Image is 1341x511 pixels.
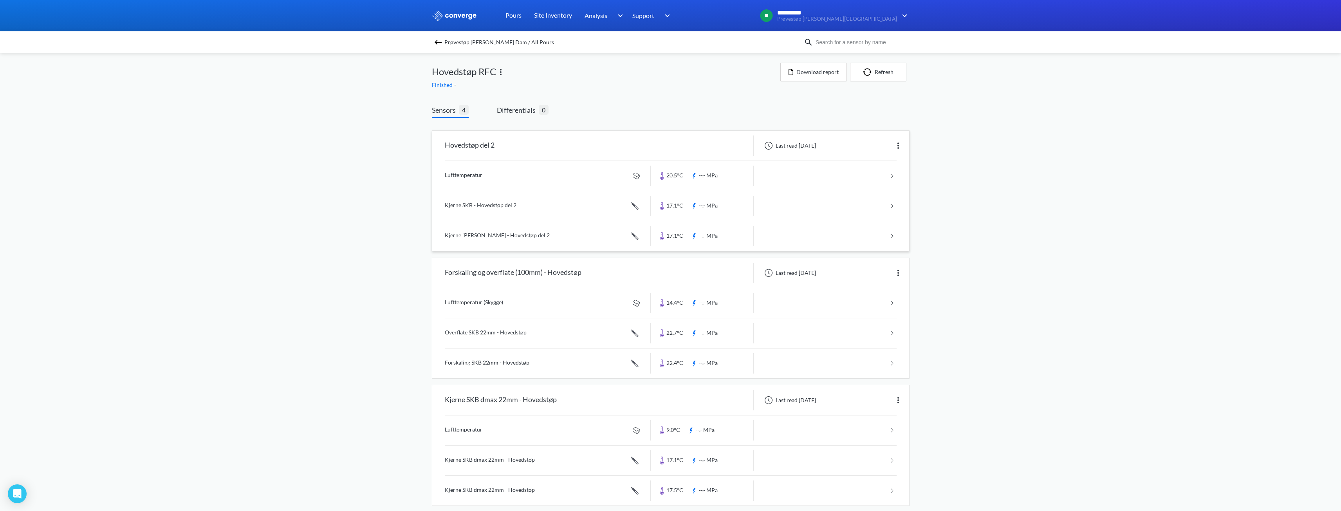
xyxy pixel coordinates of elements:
div: Last read [DATE] [760,395,818,405]
img: downArrow.svg [612,11,625,20]
span: Differentials [497,105,539,116]
img: logo_ewhite.svg [432,11,477,21]
img: backspace.svg [433,38,443,47]
div: Last read [DATE] [760,268,818,278]
button: Refresh [850,63,906,81]
span: Hovedstøp RFC [432,64,496,79]
div: Hovedstøp del 2 [445,135,495,156]
span: Support [632,11,654,20]
div: Last read [DATE] [760,141,818,150]
span: Sensors [432,105,459,116]
img: more.svg [496,67,505,77]
img: downArrow.svg [897,11,910,20]
span: Analysis [585,11,607,20]
img: icon-refresh.svg [863,68,875,76]
span: Prøvestøp [PERSON_NAME] Dam / All Pours [444,37,554,48]
img: more.svg [893,141,903,150]
input: Search for a sensor by name [813,38,908,47]
span: 4 [459,105,469,115]
div: Forskaling og overflate (100mm) - Hovedstøp [445,263,581,283]
img: more.svg [893,395,903,405]
span: Prøvestøp [PERSON_NAME][GEOGRAPHIC_DATA] [777,16,897,22]
span: 0 [539,105,549,115]
img: icon-file.svg [789,69,793,75]
span: Finished [432,81,454,88]
span: - [454,81,458,88]
div: Kjerne SKB dmax 22mm - Hovedstøp [445,390,557,410]
img: more.svg [893,268,903,278]
img: downArrow.svg [660,11,672,20]
img: icon-search.svg [804,38,813,47]
div: Open Intercom Messenger [8,484,27,503]
button: Download report [780,63,847,81]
